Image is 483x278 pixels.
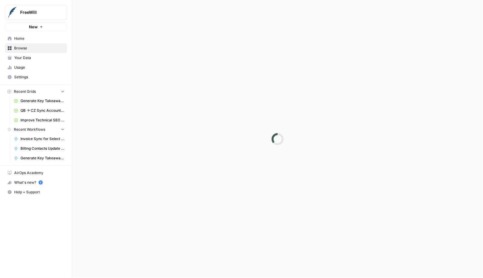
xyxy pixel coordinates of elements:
[5,53,67,63] a: Your Data
[14,65,64,70] span: Usage
[5,187,67,197] button: Help + Support
[14,89,36,94] span: Recent Grids
[5,178,67,187] div: What's new?
[5,72,67,82] a: Settings
[11,144,67,153] a: Billing Contacts Update Workflow v3.0
[20,108,64,113] span: QB -> CZ Sync Account Matching
[39,180,43,185] a: 5
[20,146,64,151] span: Billing Contacts Update Workflow v3.0
[11,96,67,106] a: Generate Key Takeaways from Webinar Transcripts
[5,34,67,43] a: Home
[14,55,64,61] span: Your Data
[5,125,67,134] button: Recent Workflows
[14,45,64,51] span: Browse
[14,189,64,195] span: Help + Support
[5,63,67,72] a: Usage
[40,181,41,184] text: 5
[11,115,67,125] a: Improve Technical SEO for Page
[11,134,67,144] a: Invoice Sync for Select Partners (QB -> CZ)
[14,170,64,176] span: AirOps Academy
[14,36,64,41] span: Home
[20,9,57,15] span: FreeWill
[5,5,67,20] button: Workspace: FreeWill
[7,7,18,18] img: FreeWill Logo
[11,153,67,163] a: Generate Key Takeaways from Webinar Transcript
[20,98,64,104] span: Generate Key Takeaways from Webinar Transcripts
[20,155,64,161] span: Generate Key Takeaways from Webinar Transcript
[11,106,67,115] a: QB -> CZ Sync Account Matching
[29,24,38,30] span: New
[14,127,45,132] span: Recent Workflows
[14,74,64,80] span: Settings
[5,22,67,31] button: New
[5,87,67,96] button: Recent Grids
[5,178,67,187] button: What's new? 5
[5,43,67,53] a: Browse
[20,117,64,123] span: Improve Technical SEO for Page
[20,136,64,142] span: Invoice Sync for Select Partners (QB -> CZ)
[5,168,67,178] a: AirOps Academy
